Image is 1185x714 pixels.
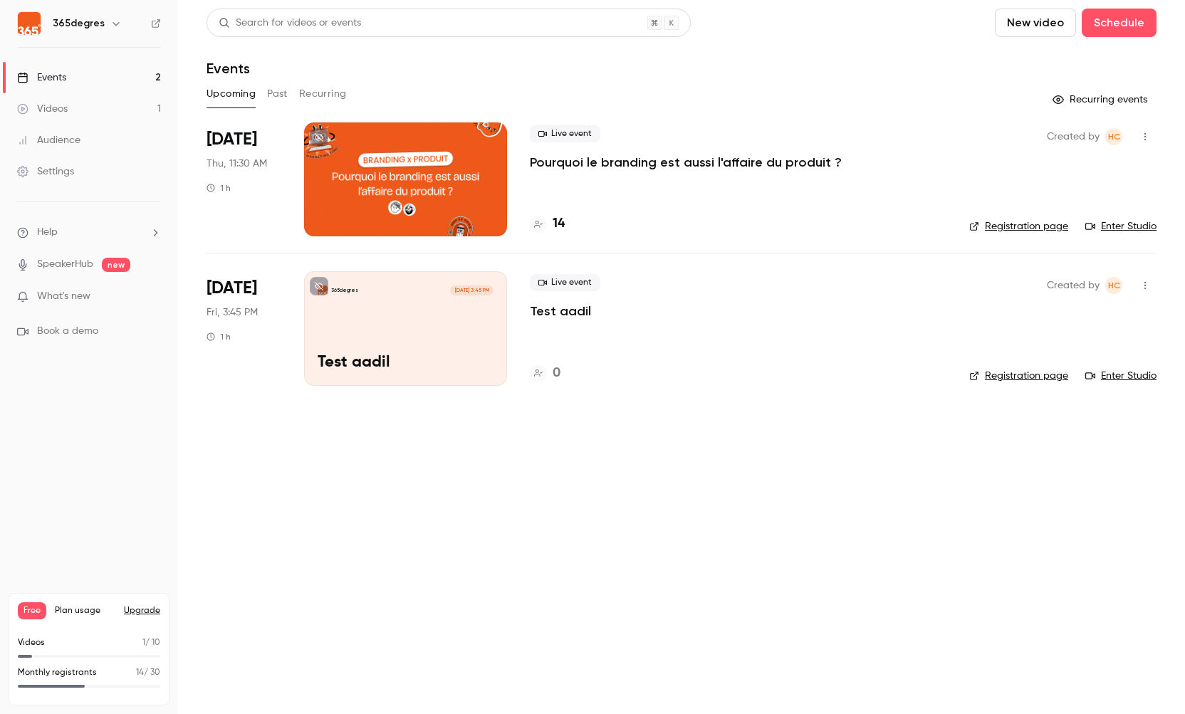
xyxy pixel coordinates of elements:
a: Test aadil [530,303,591,320]
span: 1 [142,639,145,647]
span: [DATE] 3:45 PM [450,285,493,295]
button: Past [267,83,288,105]
span: Live event [530,125,600,142]
button: Upcoming [207,83,256,105]
span: Thu, 11:30 AM [207,157,267,171]
button: Upgrade [124,605,160,616]
span: What's new [37,289,90,304]
a: Test aadil365degres[DATE] 3:45 PMTest aadil [304,271,507,385]
a: Registration page [969,369,1068,383]
span: Live event [530,274,600,291]
span: Created by [1047,277,1100,294]
li: help-dropdown-opener [17,225,161,240]
p: / 10 [142,636,160,649]
span: Help [37,225,58,240]
img: 365degres [18,12,41,35]
span: 14 [136,668,144,677]
span: Hélène CHOMIENNE [1105,128,1122,145]
span: Plan usage [55,605,115,616]
div: Search for videos or events [219,16,361,31]
span: HC [1108,128,1120,145]
span: [DATE] [207,128,257,151]
span: Fri, 3:45 PM [207,305,258,320]
h4: 14 [553,214,565,233]
span: Created by [1047,128,1100,145]
span: HC [1108,277,1120,294]
span: Free [18,602,46,619]
h4: 0 [553,364,560,383]
button: New video [995,9,1076,37]
button: Schedule [1082,9,1157,37]
h6: 365degres [53,16,105,31]
div: Settings [17,164,74,179]
span: Hélène CHOMIENNE [1105,277,1122,294]
div: Dec 5 Fri, 3:45 PM (Europe/Paris) [207,271,281,385]
span: new [102,258,130,272]
div: Videos [17,102,68,116]
a: 14 [530,214,565,233]
a: Registration page [969,219,1068,233]
p: Monthly registrants [18,666,97,679]
iframe: Noticeable Trigger [144,290,161,303]
div: Events [17,70,66,85]
span: Book a demo [37,324,98,339]
a: Pourquoi le branding est aussi l'affaire du produit ? [530,154,842,171]
button: Recurring events [1046,88,1157,111]
h1: Events [207,60,250,77]
p: Videos [18,636,45,649]
div: Audience [17,133,80,147]
p: Test aadil [318,354,494,372]
a: 0 [530,364,560,383]
a: Enter Studio [1085,369,1157,383]
div: Oct 2 Thu, 11:30 AM (Europe/Paris) [207,122,281,236]
a: Enter Studio [1085,219,1157,233]
a: SpeakerHub [37,257,93,272]
div: 1 h [207,331,231,342]
p: / 30 [136,666,160,679]
p: 365degres [331,287,358,294]
span: [DATE] [207,277,257,300]
button: Recurring [299,83,347,105]
div: 1 h [207,182,231,194]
